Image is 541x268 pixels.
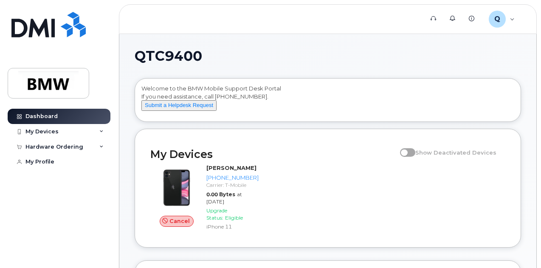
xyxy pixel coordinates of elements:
span: at [DATE] [206,191,242,205]
strong: [PERSON_NAME] [206,164,256,171]
div: Carrier: T-Mobile [206,181,259,189]
input: Show Deactivated Devices [400,144,407,151]
div: iPhone 11 [206,223,259,230]
span: Eligible [225,214,243,221]
h2: My Devices [150,148,396,161]
button: Submit a Helpdesk Request [141,100,217,111]
img: iPhone_11.jpg [157,168,196,207]
span: Cancel [169,217,190,225]
a: Submit a Helpdesk Request [141,102,217,108]
div: [PHONE_NUMBER] [206,174,259,182]
span: QTC9400 [135,50,202,62]
a: Cancel[PERSON_NAME][PHONE_NUMBER]Carrier: T-Mobile0.00 Bytesat [DATE]Upgrade Status:EligibleiPhon... [150,164,262,232]
span: 0.00 Bytes [206,191,235,197]
span: Show Deactivated Devices [415,149,496,156]
div: Welcome to the BMW Mobile Support Desk Portal If you need assistance, call [PHONE_NUMBER]. [141,85,514,118]
span: Upgrade Status: [206,207,227,221]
